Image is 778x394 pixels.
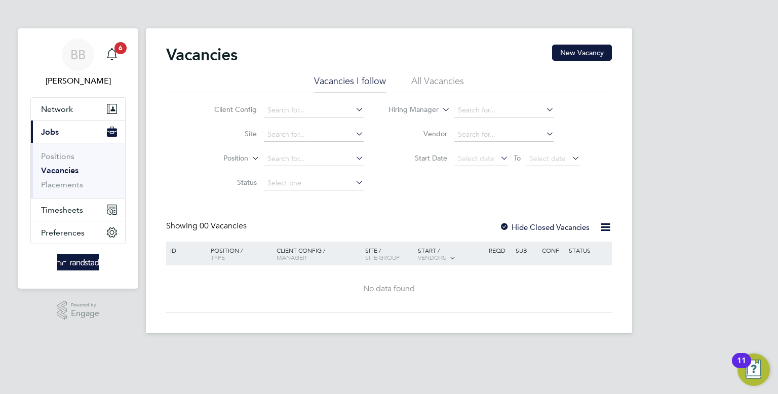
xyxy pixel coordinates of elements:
input: Search for... [454,128,554,142]
div: Showing [166,221,249,231]
button: Jobs [31,121,125,143]
input: Search for... [264,152,364,166]
a: Positions [41,151,74,161]
h2: Vacancies [166,45,238,65]
span: 00 Vacancies [200,221,247,231]
li: All Vacancies [411,75,464,93]
img: randstad-logo-retina.png [57,254,99,270]
div: No data found [168,284,610,294]
span: Select date [529,154,566,163]
label: Status [199,178,257,187]
span: Jobs [41,127,59,137]
div: Site / [363,242,416,266]
span: BB [70,48,86,61]
input: Select one [264,176,364,190]
input: Search for... [454,103,554,117]
span: Type [211,253,225,261]
button: Network [31,98,125,120]
label: Start Date [389,153,447,163]
button: Preferences [31,221,125,244]
a: Powered byEngage [57,301,100,320]
div: Jobs [31,143,125,198]
span: Engage [71,309,99,318]
span: Manager [277,253,306,261]
div: ID [168,242,203,259]
label: Client Config [199,105,257,114]
label: Position [190,153,248,164]
span: 6 [114,42,127,54]
div: Client Config / [274,242,363,266]
div: Reqd [486,242,513,259]
li: Vacancies I follow [314,75,386,93]
span: Powered by [71,301,99,309]
a: BB[PERSON_NAME] [30,38,126,87]
span: Billy Barnett [30,75,126,87]
div: Position / [203,242,274,266]
label: Hide Closed Vacancies [499,222,590,232]
div: 11 [737,361,746,374]
a: Vacancies [41,166,79,175]
input: Search for... [264,128,364,142]
div: Start / [415,242,486,267]
span: Site Group [365,253,400,261]
span: Select date [458,154,494,163]
label: Hiring Manager [380,105,439,115]
div: Conf [539,242,566,259]
span: To [511,151,524,165]
a: Go to home page [30,254,126,270]
label: Site [199,129,257,138]
div: Status [566,242,610,259]
button: Timesheets [31,199,125,221]
button: Open Resource Center, 11 new notifications [737,353,770,386]
span: Timesheets [41,205,83,215]
a: 6 [102,38,122,71]
a: Placements [41,180,83,189]
nav: Main navigation [18,28,138,289]
span: Network [41,104,73,114]
span: Preferences [41,228,85,238]
div: Sub [513,242,539,259]
input: Search for... [264,103,364,117]
label: Vendor [389,129,447,138]
button: New Vacancy [552,45,612,61]
span: Vendors [418,253,446,261]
